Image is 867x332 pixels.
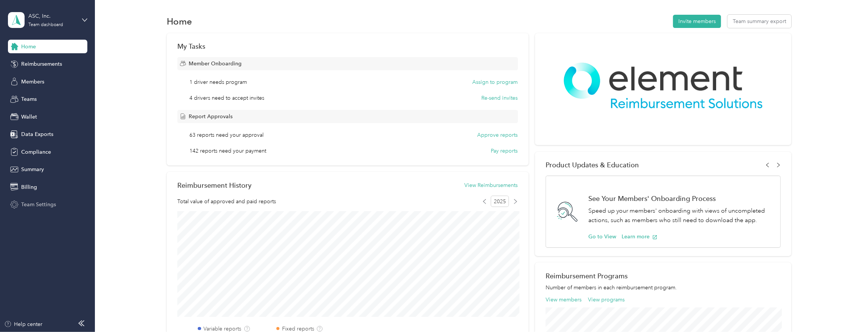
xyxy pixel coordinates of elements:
[189,60,242,68] span: Member Onboarding
[189,147,266,155] span: 142 reports need your payment
[189,113,233,120] span: Report Approvals
[546,272,781,280] h2: Reimbursement Programs
[825,290,867,332] iframe: Everlance-gr Chat Button Frame
[177,42,518,50] div: My Tasks
[588,206,772,225] p: Speed up your members' onboarding with views of uncompleted actions, such as members who still ne...
[167,17,192,25] h1: Home
[21,183,37,191] span: Billing
[491,196,509,207] span: 2025
[28,23,63,27] div: Team dashboard
[673,15,721,28] button: Invite members
[727,15,791,28] button: Team summary export
[177,181,251,189] h2: Reimbursement History
[482,94,518,102] button: Re-send invites
[546,44,781,124] img: Co-branding
[21,78,44,86] span: Members
[473,78,518,86] button: Assign to program
[4,320,43,328] button: Help center
[478,131,518,139] button: Approve reports
[21,148,51,156] span: Compliance
[21,165,44,173] span: Summary
[21,201,56,208] span: Team Settings
[21,113,37,121] span: Wallet
[189,78,247,86] span: 1 driver needs program
[21,95,37,103] span: Teams
[21,43,36,51] span: Home
[491,147,518,155] button: Pay reports
[546,284,781,292] p: Number of members in each reimbursement program.
[622,233,658,241] button: Learn more
[189,94,264,102] span: 4 drivers need to accept invites
[546,161,639,169] span: Product Updates & Education
[189,131,264,139] span: 63 reports need your approval
[588,233,616,241] button: Go to View
[21,130,53,138] span: Data Exports
[588,195,772,202] h1: See Your Members' Onboarding Process
[588,296,625,304] button: View programs
[177,198,276,205] span: Total value of approved and paid reports
[28,12,76,20] div: ASC, Inc.
[546,296,582,304] button: View members
[465,181,518,189] button: View Reimbursements
[21,60,62,68] span: Reimbursements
